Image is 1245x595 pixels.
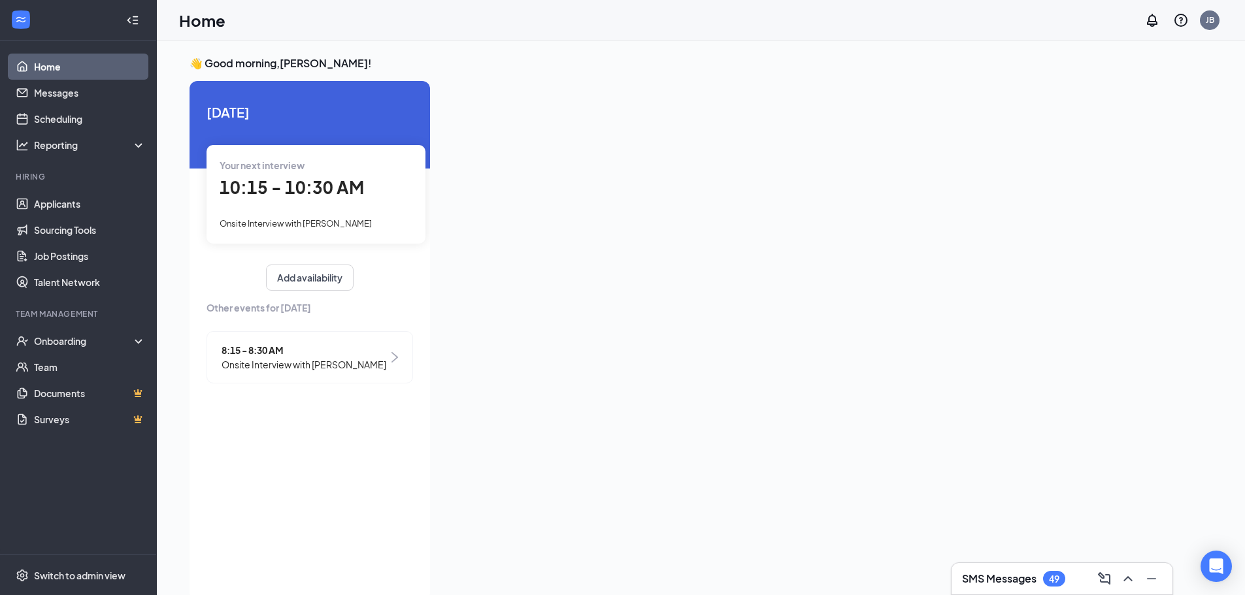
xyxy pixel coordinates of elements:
h3: 👋 Good morning, [PERSON_NAME] ! [190,56,1172,71]
svg: ComposeMessage [1097,571,1112,587]
span: 8:15 - 8:30 AM [222,343,386,357]
a: Scheduling [34,106,146,132]
a: Team [34,354,146,380]
svg: QuestionInfo [1173,12,1189,28]
svg: Settings [16,569,29,582]
a: Home [34,54,146,80]
a: SurveysCrown [34,406,146,432]
div: Hiring [16,171,143,182]
span: Your next interview [220,159,305,171]
div: Open Intercom Messenger [1201,551,1232,582]
a: DocumentsCrown [34,380,146,406]
svg: WorkstreamLogo [14,13,27,26]
svg: Notifications [1144,12,1160,28]
a: Job Postings [34,243,146,269]
button: Minimize [1141,568,1162,589]
div: Switch to admin view [34,569,125,582]
span: Onsite Interview with [PERSON_NAME] [222,357,386,372]
span: Other events for [DATE] [207,300,413,315]
a: Messages [34,80,146,106]
svg: Collapse [126,14,139,27]
div: Team Management [16,308,143,319]
div: Onboarding [34,334,135,347]
span: [DATE] [207,102,413,122]
a: Applicants [34,191,146,217]
svg: Analysis [16,138,29,152]
button: Add availability [266,265,354,291]
h1: Home [179,9,225,31]
svg: Minimize [1144,571,1159,587]
button: ComposeMessage [1094,568,1115,589]
a: Sourcing Tools [34,217,146,243]
a: Talent Network [34,269,146,295]
button: ChevronUp [1118,568,1138,589]
span: 10:15 - 10:30 AM [220,176,364,198]
div: JB [1206,14,1214,25]
div: Reporting [34,138,146,152]
span: Onsite Interview with [PERSON_NAME] [220,218,372,229]
svg: ChevronUp [1120,571,1136,587]
h3: SMS Messages [962,571,1037,586]
svg: UserCheck [16,334,29,347]
div: 49 [1049,573,1059,585]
